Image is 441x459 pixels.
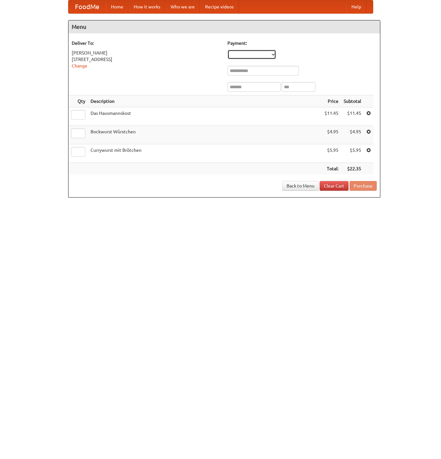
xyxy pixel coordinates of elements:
[129,0,165,13] a: How it works
[349,181,377,191] button: Purchase
[341,95,364,107] th: Subtotal
[88,144,322,163] td: Currywurst mit Brötchen
[68,0,106,13] a: FoodMe
[165,0,200,13] a: Who we are
[88,126,322,144] td: Bockwurst Würstchen
[88,95,322,107] th: Description
[322,107,341,126] td: $11.45
[322,95,341,107] th: Price
[341,144,364,163] td: $5.95
[346,0,366,13] a: Help
[88,107,322,126] td: Das Hausmannskost
[68,95,88,107] th: Qty
[106,0,129,13] a: Home
[227,40,377,46] h5: Payment:
[341,107,364,126] td: $11.45
[68,20,380,33] h4: Menu
[341,163,364,175] th: $22.35
[72,63,87,68] a: Change
[72,40,221,46] h5: Deliver To:
[72,50,221,56] div: [PERSON_NAME]
[322,163,341,175] th: Total:
[322,144,341,163] td: $5.95
[320,181,349,191] a: Clear Cart
[341,126,364,144] td: $4.95
[322,126,341,144] td: $4.95
[72,56,221,63] div: [STREET_ADDRESS]
[200,0,239,13] a: Recipe videos
[282,181,319,191] a: Back to Menu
